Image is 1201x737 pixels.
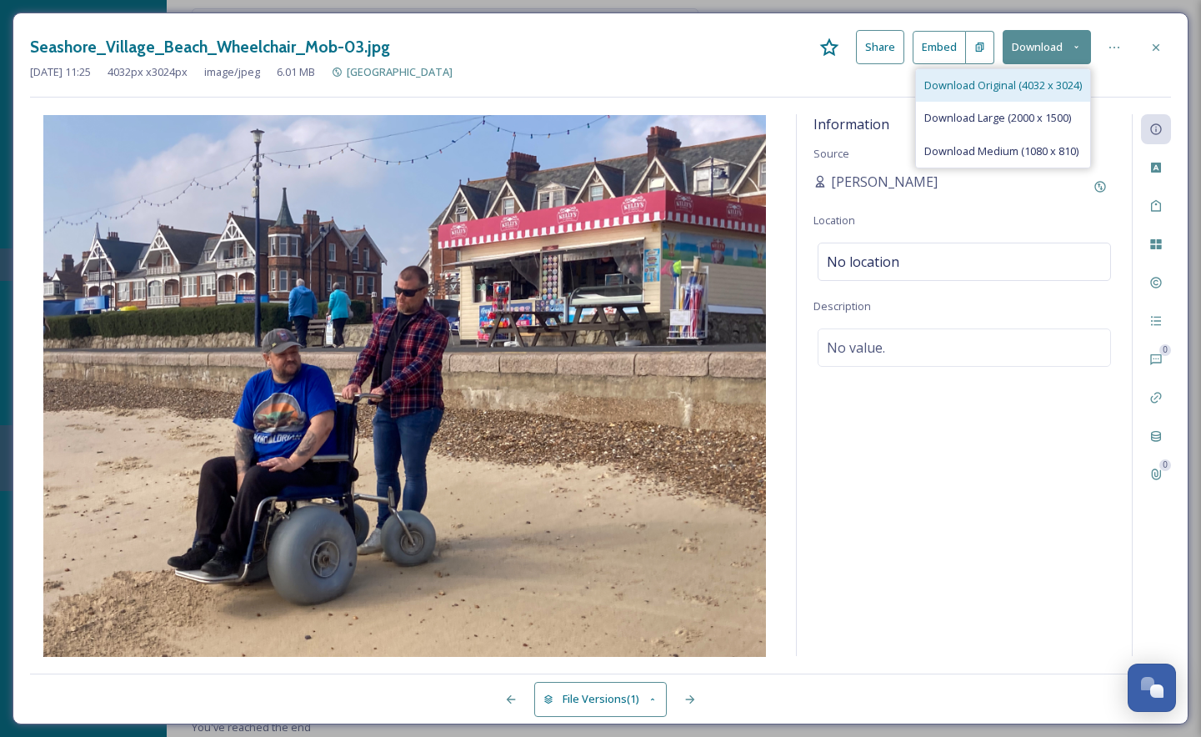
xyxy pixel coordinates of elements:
[347,64,453,79] span: [GEOGRAPHIC_DATA]
[813,115,889,133] span: Information
[30,115,779,657] img: Seashore_Village_Beach_Wheelchair_Mob-03.jpg
[30,64,91,80] span: [DATE] 11:25
[30,35,390,59] h3: Seashore_Village_Beach_Wheelchair_Mob-03.jpg
[813,146,849,161] span: Source
[913,31,966,64] button: Embed
[108,64,188,80] span: 4032 px x 3024 px
[924,110,1071,126] span: Download Large (2000 x 1500)
[1128,664,1176,712] button: Open Chat
[924,143,1078,159] span: Download Medium (1080 x 810)
[1159,344,1171,356] div: 0
[827,338,885,358] span: No value.
[277,64,315,80] span: 6.01 MB
[534,682,668,716] button: File Versions(1)
[813,213,855,228] span: Location
[1003,30,1091,64] button: Download
[831,172,938,192] span: [PERSON_NAME]
[856,30,904,64] button: Share
[1159,459,1171,471] div: 0
[827,252,899,272] span: No location
[813,298,871,313] span: Description
[924,78,1082,93] span: Download Original (4032 x 3024)
[204,64,260,80] span: image/jpeg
